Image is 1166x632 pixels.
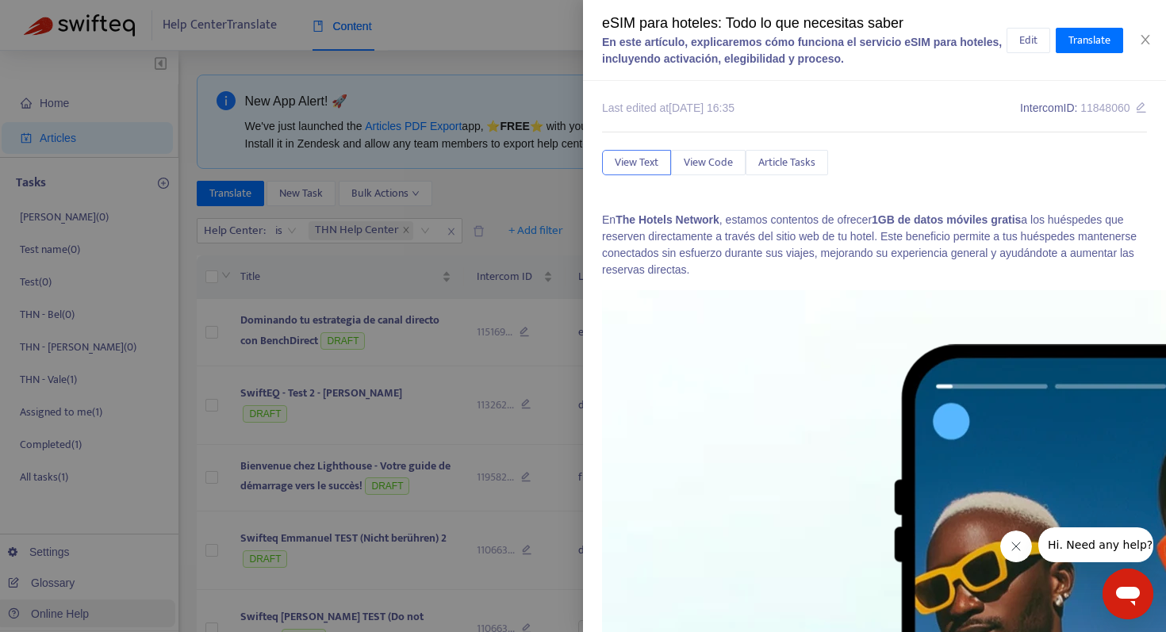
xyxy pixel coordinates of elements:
span: View Code [684,154,733,171]
span: View Text [615,154,658,171]
button: Article Tasks [746,150,828,175]
b: 1GB de datos móviles gratis [872,213,1021,226]
iframe: Message from company [1038,527,1153,562]
span: 11848060 [1080,102,1130,114]
iframe: Button to launch messaging window [1103,569,1153,619]
iframe: Close message [1000,530,1032,562]
div: Last edited at [DATE] 16:35 [602,100,735,117]
span: Translate [1068,32,1110,49]
span: Edit [1019,32,1038,49]
div: eSIM para hoteles: Todo lo que necesitas saber [602,13,1007,34]
div: En este artículo, explicaremos cómo funciona el servicio eSIM para hoteles, incluyendo activación... [602,34,1007,67]
b: The Hotels Network [616,213,719,226]
button: Close [1134,33,1156,48]
button: Translate [1056,28,1123,53]
p: En , estamos contentos de ofrecer a los huéspedes que reserven directamente a través del sitio we... [602,212,1147,278]
span: close [1139,33,1152,46]
button: View Text [602,150,671,175]
button: Edit [1007,28,1050,53]
div: Intercom ID: [1020,100,1147,117]
span: Article Tasks [758,154,815,171]
button: View Code [671,150,746,175]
